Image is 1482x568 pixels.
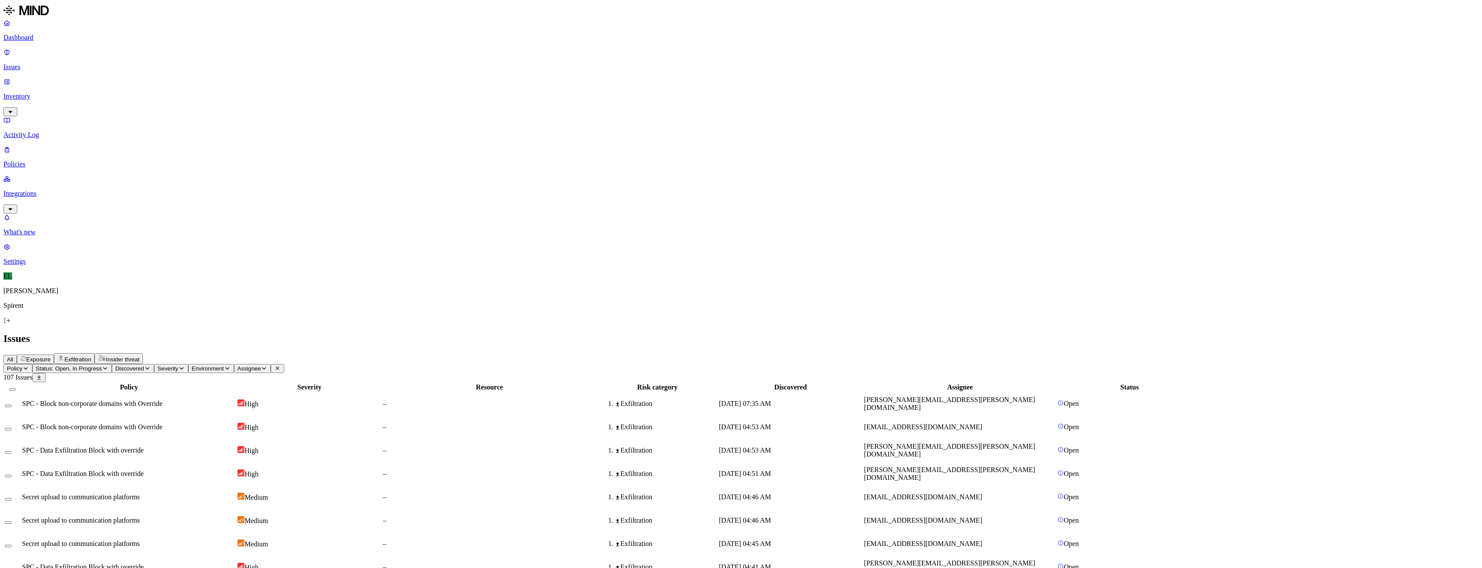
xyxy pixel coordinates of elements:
[1064,447,1079,454] span: Open
[5,521,12,524] button: Select row
[22,400,162,407] span: SPC - Block non-corporate domains with Override
[719,447,771,454] span: [DATE] 04:53 AM
[719,423,771,431] span: [DATE] 04:53 AM
[244,424,258,431] span: High
[3,131,1479,139] p: Activity Log
[237,446,244,453] img: severity-high.svg
[3,272,12,280] span: EL
[237,493,244,500] img: severity-medium.svg
[7,356,13,363] span: All
[864,493,982,501] span: [EMAIL_ADDRESS][DOMAIN_NAME]
[5,498,12,501] button: Select row
[383,423,386,431] span: –
[3,258,1479,265] p: Settings
[383,383,596,391] div: Resource
[719,383,862,391] div: Discovered
[22,423,162,431] span: SPC - Block non-corporate domains with Override
[615,447,717,454] div: Exfiltration
[719,517,771,524] span: [DATE] 04:46 AM
[3,34,1479,41] p: Dashboard
[864,517,982,524] span: [EMAIL_ADDRESS][DOMAIN_NAME]
[237,365,261,372] span: Assignee
[3,63,1479,71] p: Issues
[864,423,982,431] span: [EMAIL_ADDRESS][DOMAIN_NAME]
[1058,493,1064,499] img: status-open.svg
[3,78,1479,115] a: Inventory
[3,190,1479,198] p: Integrations
[5,545,12,547] button: Select row
[1058,400,1064,406] img: status-open.svg
[615,423,717,431] div: Exfiltration
[864,383,1056,391] div: Assignee
[7,365,22,372] span: Policy
[237,469,244,476] img: severity-high.svg
[244,470,258,478] span: High
[719,470,771,477] span: [DATE] 04:51 AM
[719,493,771,501] span: [DATE] 04:46 AM
[864,443,1035,458] span: [PERSON_NAME][EMAIL_ADDRESS][PERSON_NAME][DOMAIN_NAME]
[615,400,717,408] div: Exfiltration
[3,146,1479,168] a: Policies
[1064,493,1079,501] span: Open
[244,517,268,524] span: Medium
[244,447,258,454] span: High
[615,517,717,524] div: Exfiltration
[1058,423,1064,429] img: status-open.svg
[244,494,268,501] span: Medium
[383,493,386,501] span: –
[3,19,1479,41] a: Dashboard
[22,517,140,524] span: Secret upload to communication platforms
[237,423,244,430] img: severity-high.svg
[192,365,224,372] span: Environment
[237,516,244,523] img: severity-medium.svg
[26,356,51,363] span: Exposure
[3,160,1479,168] p: Policies
[1058,517,1064,523] img: status-open.svg
[864,396,1035,411] span: [PERSON_NAME][EMAIL_ADDRESS][PERSON_NAME][DOMAIN_NAME]
[22,493,140,501] span: Secret upload to communication platforms
[5,428,12,431] button: Select row
[1064,540,1079,547] span: Open
[22,383,236,391] div: Policy
[864,466,1035,481] span: [PERSON_NAME][EMAIL_ADDRESS][PERSON_NAME][DOMAIN_NAME]
[64,356,91,363] span: Exfiltration
[1058,383,1201,391] div: Status
[1064,400,1079,407] span: Open
[244,540,268,548] span: Medium
[3,333,1479,345] h2: Issues
[237,383,381,391] div: Severity
[719,400,771,407] span: [DATE] 07:35 AM
[3,116,1479,139] a: Activity Log
[115,365,144,372] span: Discovered
[864,540,982,547] span: [EMAIL_ADDRESS][DOMAIN_NAME]
[1058,470,1064,476] img: status-open.svg
[244,400,258,408] span: High
[615,470,717,478] div: Exfiltration
[3,302,1479,310] p: Spirent
[5,451,12,454] button: Select row
[9,388,16,391] button: Select all
[615,493,717,501] div: Exfiltration
[383,470,386,477] span: –
[383,540,386,547] span: –
[598,383,717,391] div: Risk category
[5,405,12,407] button: Select row
[383,400,386,407] span: –
[1064,470,1079,477] span: Open
[383,447,386,454] span: –
[719,540,771,547] span: [DATE] 04:45 AM
[237,539,244,546] img: severity-medium.svg
[1064,423,1079,431] span: Open
[237,399,244,406] img: severity-high.svg
[1058,540,1064,546] img: status-open.svg
[3,243,1479,265] a: Settings
[3,3,1479,19] a: MIND
[106,356,139,363] span: Insider threat
[3,48,1479,71] a: Issues
[3,175,1479,212] a: Integrations
[383,517,386,524] span: –
[3,228,1479,236] p: What's new
[158,365,178,372] span: Severity
[22,470,144,477] span: SPC - Data Exfiltration Block with override
[1064,517,1079,524] span: Open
